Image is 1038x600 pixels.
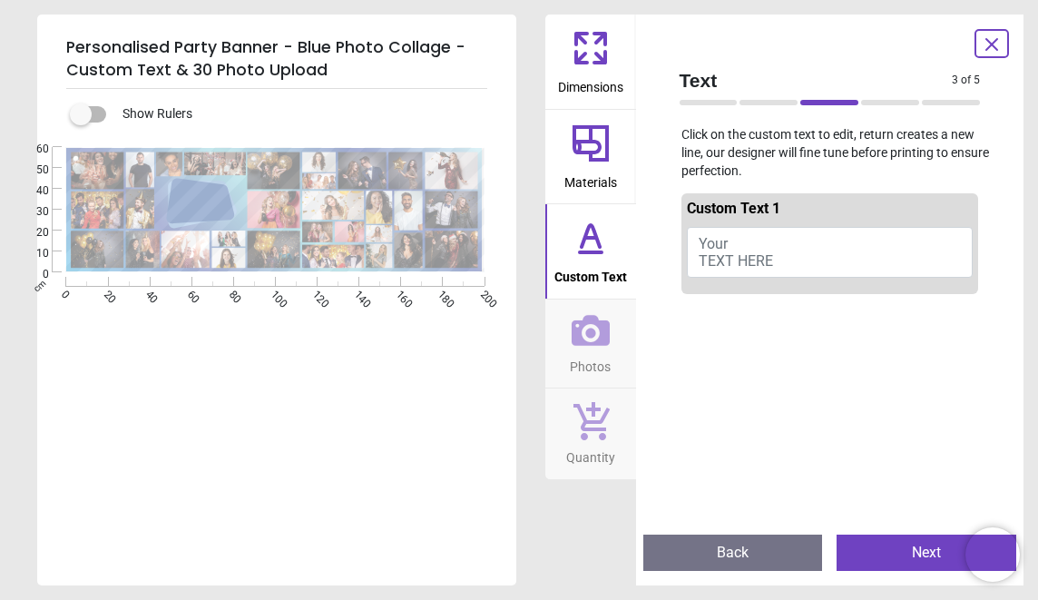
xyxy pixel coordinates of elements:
[15,142,49,157] span: 60
[566,440,615,467] span: Quantity
[699,235,773,270] span: Your TEXT HERE
[15,267,49,282] span: 0
[545,389,636,479] button: Quantity
[558,70,623,97] span: Dimensions
[545,15,636,109] button: Dimensions
[680,67,953,93] span: Text
[965,527,1020,582] iframe: Brevo live chat
[15,204,49,220] span: 30
[643,535,823,571] button: Back
[952,73,980,88] span: 3 of 5
[665,126,995,180] p: Click on the custom text to edit, return creates a new line, our designer will fine tune before p...
[15,225,49,241] span: 20
[32,278,48,294] span: cm
[545,300,636,389] button: Photos
[545,110,636,204] button: Materials
[570,349,611,377] span: Photos
[564,165,617,192] span: Materials
[687,200,780,217] span: Custom Text 1
[15,183,49,199] span: 40
[66,29,487,89] h5: Personalised Party Banner - Blue Photo Collage - Custom Text & 30 Photo Upload
[837,535,1016,571] button: Next
[15,162,49,178] span: 50
[81,103,516,125] div: Show Rulers
[545,204,636,299] button: Custom Text
[687,227,974,278] button: Your TEXT HERE
[554,260,627,287] span: Custom Text
[15,246,49,261] span: 10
